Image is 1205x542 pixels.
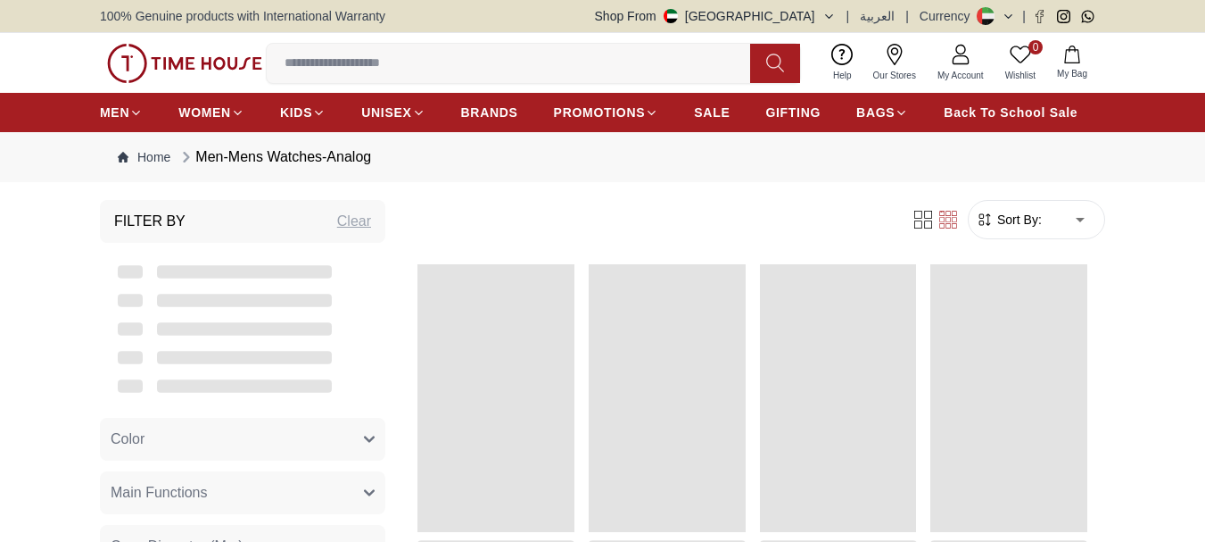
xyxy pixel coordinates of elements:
[856,96,908,129] a: BAGS
[1081,10,1094,23] a: Whatsapp
[822,40,862,86] a: Help
[107,44,262,83] img: ...
[860,7,895,25] button: العربية
[944,96,1077,129] a: Back To School Sale
[1022,7,1026,25] span: |
[100,132,1105,182] nav: Breadcrumb
[856,104,895,121] span: BAGS
[118,148,170,166] a: Home
[944,104,1077,121] span: Back To School Sale
[100,418,385,461] button: Color
[100,96,143,129] a: MEN
[920,7,978,25] div: Currency
[826,69,859,82] span: Help
[178,104,231,121] span: WOMEN
[100,471,385,514] button: Main Functions
[905,7,909,25] span: |
[361,96,425,129] a: UNISEX
[846,7,850,25] span: |
[765,104,821,121] span: GIFTING
[1028,40,1043,54] span: 0
[100,7,385,25] span: 100% Genuine products with International Warranty
[461,96,518,129] a: BRANDS
[694,104,730,121] span: SALE
[361,104,411,121] span: UNISEX
[862,40,927,86] a: Our Stores
[114,211,186,232] h3: Filter By
[178,96,244,129] a: WOMEN
[554,104,646,121] span: PROMOTIONS
[765,96,821,129] a: GIFTING
[1033,10,1046,23] a: Facebook
[995,40,1046,86] a: 0Wishlist
[337,211,371,232] div: Clear
[976,211,1042,229] button: Sort By:
[694,96,730,129] a: SALE
[994,211,1042,229] span: Sort By:
[1046,42,1098,84] button: My Bag
[595,7,836,25] button: Shop From[GEOGRAPHIC_DATA]
[111,482,208,504] span: Main Functions
[280,96,326,129] a: KIDS
[177,146,371,168] div: Men-Mens Watches-Analog
[930,69,991,82] span: My Account
[866,69,923,82] span: Our Stores
[664,9,678,23] img: United Arab Emirates
[111,429,144,450] span: Color
[461,104,518,121] span: BRANDS
[100,104,129,121] span: MEN
[1050,67,1094,80] span: My Bag
[998,69,1043,82] span: Wishlist
[1057,10,1070,23] a: Instagram
[554,96,659,129] a: PROMOTIONS
[280,104,312,121] span: KIDS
